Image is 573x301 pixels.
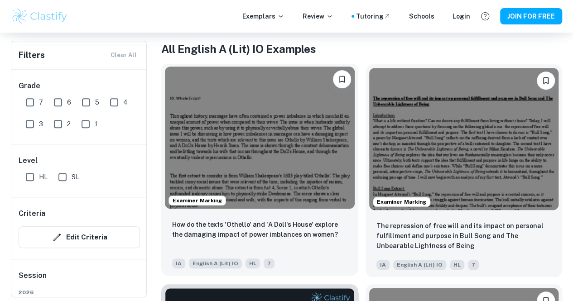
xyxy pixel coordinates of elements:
[19,208,45,219] h6: Criteria
[172,258,185,268] span: IA
[39,119,43,129] span: 3
[264,258,274,268] span: 7
[161,41,562,57] h1: All English A (Lit) IO Examples
[67,119,71,129] span: 2
[169,196,226,205] span: Examiner Marking
[242,11,284,21] p: Exemplars
[19,81,140,91] h6: Grade
[477,9,493,24] button: Help and Feedback
[369,68,559,210] img: English A (Lit) IO IA example thumbnail: The repression of free will and its impa
[95,119,97,129] span: 1
[356,11,391,21] a: Tutoring
[453,11,470,21] a: Login
[303,11,333,21] p: Review
[468,260,479,270] span: 7
[72,172,79,182] span: SL
[450,260,464,270] span: HL
[161,64,358,277] a: Examiner MarkingPlease log in to bookmark exemplarsHow do the texts 'Othello' and 'A Doll's House...
[67,97,71,107] span: 6
[165,67,355,209] img: English A (Lit) IO IA example thumbnail: How do the texts 'Othello' and 'A Doll's
[19,226,140,248] button: Edit Criteria
[376,221,552,251] p: The repression of free will and its impact on personal fulfillment and purpose in Bull Song and T...
[376,260,390,270] span: IA
[11,7,68,25] img: Clastify logo
[366,64,563,277] a: Examiner MarkingPlease log in to bookmark exemplarsThe repression of free will and its impact on ...
[172,220,347,239] p: How do the texts 'Othello' and 'A Doll's House' explore the damaging impact of power imblances on...
[39,97,43,107] span: 7
[333,70,351,88] button: Please log in to bookmark exemplars
[500,8,562,24] button: JOIN FOR FREE
[409,11,434,21] a: Schools
[19,270,140,288] h6: Session
[123,97,128,107] span: 4
[95,97,99,107] span: 5
[393,260,446,270] span: English A (Lit) IO
[19,155,140,166] h6: Level
[19,49,45,62] h6: Filters
[189,258,242,268] span: English A (Lit) IO
[39,172,48,182] span: HL
[19,288,140,296] span: 2026
[373,198,430,206] span: Examiner Marking
[246,258,260,268] span: HL
[537,72,555,90] button: Please log in to bookmark exemplars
